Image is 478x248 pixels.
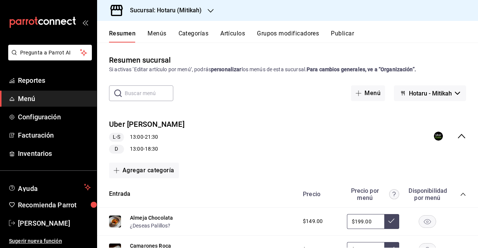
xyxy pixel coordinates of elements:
[97,113,478,160] div: collapse-menu-row
[20,49,80,57] span: Pregunta a Parrot AI
[130,222,171,229] button: ¿Deseas Palillos?
[109,30,478,43] div: navigation tabs
[109,216,121,227] img: Preview
[211,66,242,72] strong: personalizar
[8,45,92,60] button: Pregunta a Parrot AI
[331,30,354,43] button: Publicar
[5,54,92,62] a: Pregunta a Parrot AI
[9,237,91,245] span: Sugerir nueva función
[347,214,384,229] input: Sin ajuste
[347,187,399,201] div: Precio por menú
[109,66,466,73] div: Si activas ‘Editar artículo por menú’, podrás los menús de esta sucursal.
[109,119,184,130] button: Uber [PERSON_NAME]
[109,145,184,154] div: 13:00 - 18:30
[18,112,91,122] span: Configuración
[148,30,166,43] button: Menús
[18,130,91,140] span: Facturación
[109,133,184,142] div: 13:00 - 21:30
[351,85,385,101] button: Menú
[409,187,446,201] div: Disponibilidad por menú
[460,191,466,197] button: collapse-category-row
[18,200,91,210] span: Recomienda Parrot
[110,133,123,141] span: L-S
[409,90,452,97] span: Hotaru - Mitikah
[109,190,130,198] button: Entrada
[130,214,173,222] button: Almeja Chocolata
[18,218,91,228] span: [PERSON_NAME]
[109,30,136,43] button: Resumen
[307,66,416,72] strong: Para cambios generales, ve a “Organización”.
[303,217,323,225] span: $149.00
[394,85,466,101] button: Hotaru - Mitikah
[18,75,91,85] span: Reportes
[18,148,91,158] span: Inventarios
[109,54,171,66] div: Resumen sucursal
[82,19,88,25] button: open_drawer_menu
[112,145,121,153] span: D
[179,30,209,43] button: Categorías
[257,30,319,43] button: Grupos modificadores
[220,30,245,43] button: Artículos
[18,183,81,192] span: Ayuda
[18,94,91,104] span: Menú
[295,191,343,198] div: Precio
[124,6,202,15] h3: Sucursal: Hotaru (Mitikah)
[109,163,179,178] button: Agregar categoría
[125,86,173,101] input: Buscar menú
